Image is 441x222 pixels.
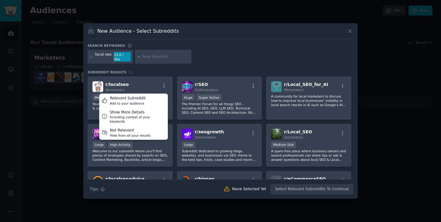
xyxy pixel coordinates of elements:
img: seogrowth [182,129,193,139]
p: A spam-free place where business owners and search professionals can share tips or ask & answer q... [271,149,346,162]
p: A community for local marketers to discuss how to improve local businesses' visibility in local s... [271,94,346,107]
span: r/ seogrowth [195,129,224,134]
img: Local_SEO [271,129,282,139]
span: r/ eCommerceSEO [284,176,326,181]
span: r/ localseoadvice [105,176,145,181]
span: Subreddit Results [88,70,126,74]
div: Not Relevant [110,128,151,133]
div: Medium Size [271,142,296,148]
div: None Selected Yet [232,187,266,192]
div: Add to your audience [110,101,146,105]
div: Hide from all your results [110,133,151,138]
div: Show More Details [110,110,165,115]
img: SEO [182,81,193,92]
span: 9k members [105,88,125,92]
div: 23.6 / day [114,52,131,62]
div: Relevant Subreddit [110,96,146,101]
span: r/ SEO [195,82,208,87]
h3: New Audience - Select Subreddits [97,28,179,34]
span: Tips [90,186,98,192]
div: Super Active [197,94,221,101]
span: r/ Local_SEO_for_AI [284,82,328,87]
span: 2k members [284,135,303,139]
input: New Keyword [143,54,189,60]
button: Tips [88,184,107,194]
img: bigseo [182,176,193,187]
img: localseo [92,81,103,92]
img: localseoadvice [92,176,103,187]
p: Subreddit dedicated to growing blogs, websites, and businesses via SEO. Home to the best tips, tr... [182,149,257,162]
span: 89 members [284,88,303,92]
div: High Activity [108,142,133,148]
span: 21 [129,70,133,74]
span: 414k members [195,88,218,92]
p: Welcome to our subreddit where you'll find plenty of strategies shared by experts on SEO, Content... [92,149,168,162]
p: Your community for Local SEO news, tips, help & case studies. [92,102,168,110]
div: Huge [182,94,195,101]
p: The Premier Forum for all things SEO - including AI SEO, GEO, LLM SEO, Technical SEO, Content SEO... [182,102,257,115]
div: Large [92,142,106,148]
h3: Search keywords [88,43,125,48]
span: r/ localseo [105,82,129,87]
span: r/ bigseo [195,176,214,181]
div: Large [182,142,195,148]
span: r/ Local_SEO [284,129,312,134]
img: Local_SEO_for_AI [271,81,282,92]
div: local seo [95,52,112,62]
div: Including context of your keywords [110,115,165,124]
img: SEO_Digital_Marketing [92,129,103,139]
div: Medium Size [92,94,117,101]
span: 31k members [195,135,216,139]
